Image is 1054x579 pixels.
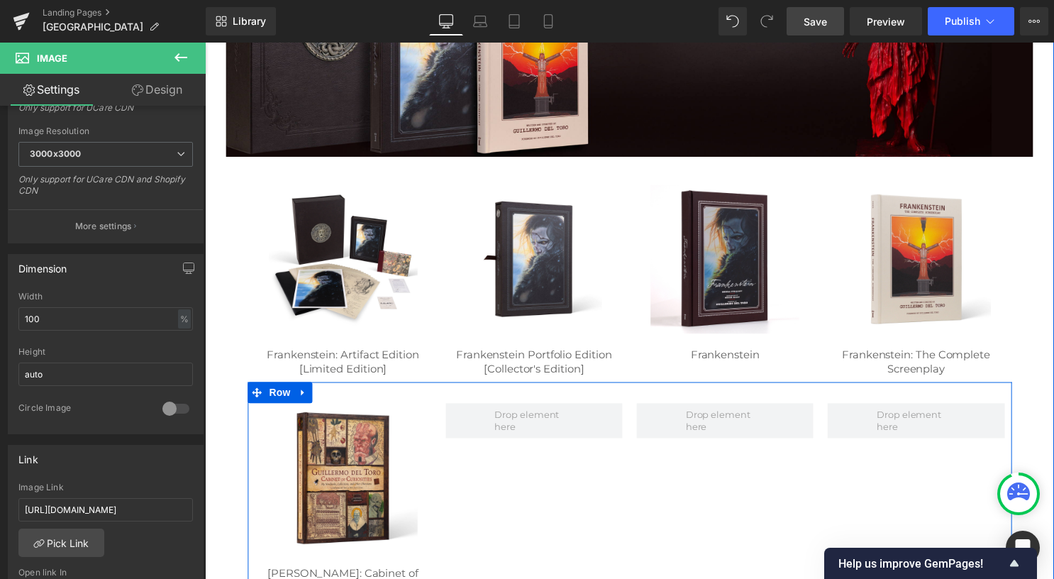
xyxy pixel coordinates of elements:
[18,498,193,522] input: https://your-shop.myshopify.com
[62,309,216,322] a: Frankenstein: Artifact Edition
[95,323,184,336] a: [Limited Edition]
[1006,531,1040,565] div: Open Intercom Messenger
[282,323,383,336] a: [Collector's Edition]
[75,220,132,233] p: More settings
[63,529,216,557] a: [PERSON_NAME]: Cabinet of Curiosities
[838,557,1006,570] span: Help us improve GemPages!
[719,7,747,35] button: Undo
[18,174,193,206] div: Only support for UCare CDN and Shopify CDN
[18,568,193,578] div: Open link In
[43,21,143,33] span: [GEOGRAPHIC_DATA]
[804,14,827,29] span: Save
[18,347,193,357] div: Height
[18,363,193,386] input: auto
[18,307,193,331] input: auto
[18,126,193,136] div: Image Resolution
[850,7,922,35] a: Preview
[644,309,794,336] a: Frankenstein: The Complete Screenplay
[9,209,203,243] button: More settings
[106,74,209,106] a: Design
[867,14,905,29] span: Preview
[18,482,193,492] div: Image Link
[37,53,67,64] span: Image
[463,7,497,35] a: Laptop
[491,309,560,322] a: Frankenstein
[18,102,193,123] div: Only support for UCare CDN
[178,309,191,329] div: %
[429,7,463,35] a: Desktop
[254,309,411,322] a: Frankenstein Portfolio Edition
[531,7,565,35] a: Mobile
[18,292,193,302] div: Width
[945,16,980,27] span: Publish
[90,343,109,365] a: Expand / Collapse
[62,343,90,365] span: Row
[18,402,148,417] div: Circle Image
[497,7,531,35] a: Tablet
[18,529,104,557] a: Pick Link
[43,7,206,18] a: Landing Pages
[18,255,67,275] div: Dimension
[928,7,1014,35] button: Publish
[753,7,781,35] button: Redo
[30,148,81,159] b: 3000x3000
[18,446,38,465] div: Link
[233,15,266,28] span: Library
[838,555,1023,572] button: Show survey - Help us improve GemPages!
[206,7,276,35] a: New Library
[1020,7,1048,35] button: More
